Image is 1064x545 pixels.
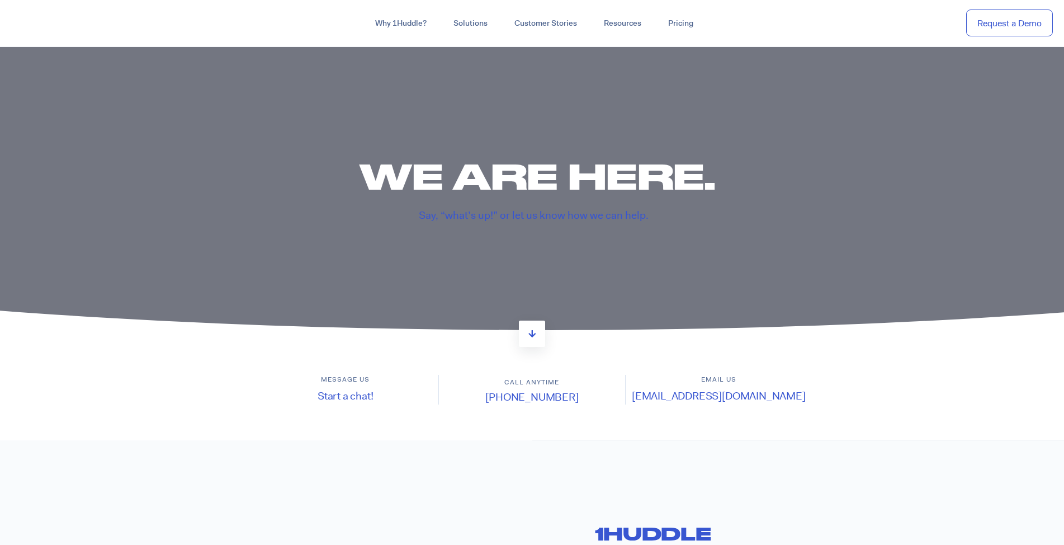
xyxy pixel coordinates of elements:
[11,12,91,34] img: ...
[253,375,438,384] h6: Message us
[253,152,823,200] h1: We are here.
[439,378,625,387] h6: Call anytime
[318,389,373,403] a: Start a chat!
[362,13,440,34] a: Why 1Huddle?
[655,13,707,34] a: Pricing
[590,13,655,34] a: Resources
[253,208,815,223] p: Say, “what’s up!” or let us know how we can help.
[501,13,590,34] a: Customer Stories
[632,389,806,403] a: [EMAIL_ADDRESS][DOMAIN_NAME]
[626,375,811,384] h6: Email us
[485,390,578,404] a: [PHONE_NUMBER]
[966,10,1053,37] a: Request a Demo
[440,13,501,34] a: Solutions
